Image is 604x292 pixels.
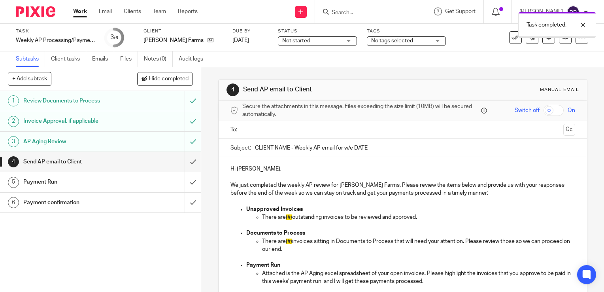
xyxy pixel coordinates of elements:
[110,33,118,42] div: 3
[230,144,251,152] label: Subject:
[540,87,579,93] div: Manual email
[114,36,118,40] small: /6
[143,28,223,34] label: Client
[282,38,310,44] span: Not started
[226,83,239,96] div: 4
[178,8,198,15] a: Reports
[144,51,173,67] a: Notes (0)
[286,214,292,220] span: (#)
[143,36,204,44] p: [PERSON_NAME] Farms
[16,36,95,44] div: Weekly AP Processing/Payment
[8,197,19,208] div: 6
[243,85,419,94] h1: Send AP email to Client
[262,269,575,286] p: Attached is the AP Aging excel spreadsheet of your open invoices. Please highlight the invoices t...
[232,38,249,43] span: [DATE]
[246,230,305,236] strong: Documents to Process
[371,38,413,44] span: No tags selected
[23,115,126,127] h1: Invoice Approval, if applicable
[23,176,126,188] h1: Payment Run
[23,156,126,168] h1: Send AP email to Client
[99,8,112,15] a: Email
[8,95,19,106] div: 1
[242,102,479,119] span: Secure the attachments in this message. Files exceeding the size limit (10MB) will be secured aut...
[120,51,138,67] a: Files
[515,106,540,114] span: Switch off
[73,8,87,15] a: Work
[179,51,209,67] a: Audit logs
[278,28,357,34] label: Status
[246,207,303,212] strong: Unapproved Invoices
[262,237,575,254] p: There are invoices sitting in Documents to Process that will need your attention. Please review t...
[124,8,141,15] a: Clients
[16,51,45,67] a: Subtasks
[23,197,126,209] h1: Payment confirmation
[153,8,166,15] a: Team
[16,28,95,34] label: Task
[230,126,239,134] label: To:
[92,51,114,67] a: Emails
[8,116,19,127] div: 2
[568,106,575,114] span: On
[51,51,86,67] a: Client tasks
[149,76,189,82] span: Hide completed
[567,6,579,18] img: svg%3E
[23,136,126,148] h1: AP Aging Review
[8,72,51,85] button: + Add subtask
[230,181,575,197] p: We just completed the weekly AP review for [PERSON_NAME] Farms. Please review the items below and...
[16,6,55,17] img: Pixie
[8,156,19,167] div: 4
[286,239,292,244] span: (#)
[23,95,126,107] h1: Review Documents to Process
[232,28,268,34] label: Due by
[246,262,280,268] strong: Payment Run
[8,177,19,188] div: 5
[137,72,193,85] button: Hide completed
[8,136,19,147] div: 3
[563,124,575,136] button: Cc
[230,165,575,173] p: Hi [PERSON_NAME],
[527,21,566,29] p: Task completed.
[262,213,575,221] p: There are outstanding invoices to be reviewed and approved.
